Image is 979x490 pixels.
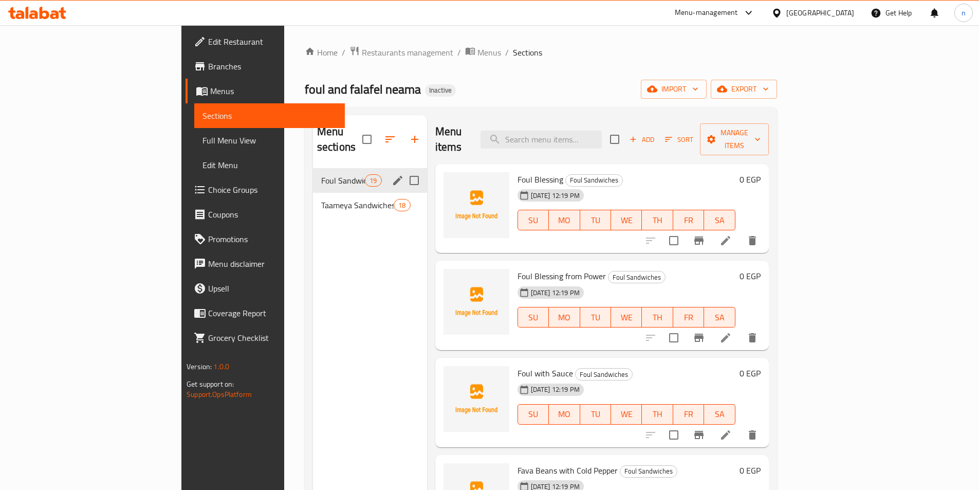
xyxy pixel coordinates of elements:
[394,199,410,211] div: items
[625,132,658,148] span: Add item
[575,368,633,380] div: Foul Sandwiches
[522,310,545,325] span: SU
[513,46,542,59] span: Sections
[708,126,761,152] span: Manage items
[687,423,711,447] button: Branch-specific-item
[584,213,607,228] span: TU
[505,46,509,59] li: /
[186,202,345,227] a: Coupons
[642,307,673,328] button: TH
[700,123,769,155] button: Manage items
[677,213,700,228] span: FR
[740,228,765,253] button: delete
[628,134,656,146] span: Add
[313,193,427,217] div: Taameya Sandwiches18
[518,210,549,230] button: SU
[740,172,761,187] h6: 0 EGP
[704,404,735,425] button: SA
[202,159,337,171] span: Edit Menu
[611,210,642,230] button: WE
[641,80,707,99] button: import
[646,310,669,325] span: TH
[719,83,769,96] span: export
[740,463,761,478] h6: 0 EGP
[625,132,658,148] button: Add
[677,310,700,325] span: FR
[321,199,394,211] span: Taameya Sandwiches
[565,174,623,187] div: Foul Sandwiches
[194,153,345,177] a: Edit Menu
[704,307,735,328] button: SA
[662,132,696,148] button: Sort
[202,134,337,147] span: Full Menu View
[673,210,704,230] button: FR
[425,86,456,95] span: Inactive
[208,60,337,72] span: Branches
[553,213,576,228] span: MO
[522,213,545,228] span: SU
[444,269,509,335] img: Foul Blessing from Power
[584,407,607,422] span: TU
[708,213,731,228] span: SA
[962,7,966,19] span: n
[704,210,735,230] button: SA
[208,35,337,48] span: Edit Restaurant
[518,172,563,187] span: Foul Blessing
[208,184,337,196] span: Choice Groups
[711,80,777,99] button: export
[186,29,345,54] a: Edit Restaurant
[522,407,545,422] span: SU
[663,230,685,251] span: Select to update
[663,327,685,349] span: Select to update
[305,78,421,101] span: foul and falafel neama
[608,271,666,283] div: Foul Sandwiches
[615,213,638,228] span: WE
[187,388,252,401] a: Support.OpsPlatform
[313,168,427,193] div: Foul Sandwiches19edit
[365,174,381,187] div: items
[687,228,711,253] button: Branch-specific-item
[305,46,777,59] nav: breadcrumb
[313,164,427,222] nav: Menu sections
[580,404,611,425] button: TU
[435,124,468,155] h2: Menu items
[444,366,509,432] img: Foul with Sauce
[673,404,704,425] button: FR
[649,83,698,96] span: import
[362,46,453,59] span: Restaurants management
[646,213,669,228] span: TH
[518,268,606,284] span: Foul Blessing from Power
[394,201,410,210] span: 18
[527,191,584,201] span: [DATE] 12:19 PM
[213,360,229,373] span: 1.0.0
[665,134,693,146] span: Sort
[365,176,381,186] span: 19
[321,174,365,187] div: Foul Sandwiches
[518,366,573,381] span: Foul with Sauce
[673,307,704,328] button: FR
[719,332,732,344] a: Edit menu item
[208,332,337,344] span: Grocery Checklist
[677,407,700,422] span: FR
[210,85,337,97] span: Menus
[642,210,673,230] button: TH
[187,377,234,391] span: Get support on:
[611,404,642,425] button: WE
[740,269,761,283] h6: 0 EGP
[663,424,685,446] span: Select to update
[611,307,642,328] button: WE
[608,271,665,283] span: Foul Sandwiches
[208,208,337,221] span: Coupons
[584,310,607,325] span: TU
[620,465,677,478] div: Foul Sandwiches
[553,310,576,325] span: MO
[719,429,732,441] a: Edit menu item
[658,132,700,148] span: Sort items
[444,172,509,238] img: Foul Blessing
[740,366,761,380] h6: 0 EGP
[518,307,549,328] button: SU
[786,7,854,19] div: [GEOGRAPHIC_DATA]
[675,7,738,19] div: Menu-management
[646,407,669,422] span: TH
